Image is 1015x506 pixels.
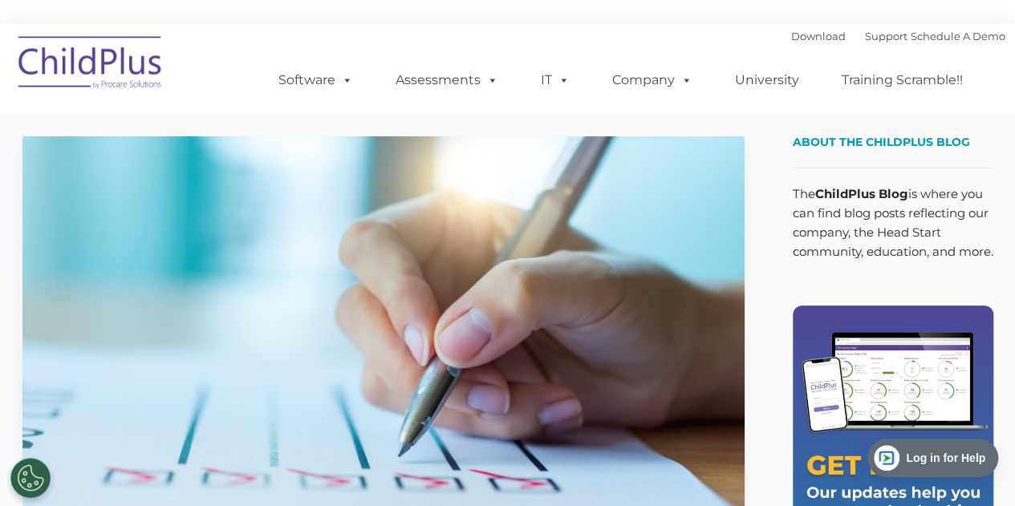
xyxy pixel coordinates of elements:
[791,30,1005,43] font: |
[10,25,171,105] img: ChildPlus by Procare Solutions
[380,64,514,96] a: Assessments
[826,64,979,96] a: Training Scramble!!
[911,30,1005,43] a: Schedule A Demo
[596,64,708,96] a: Company
[262,64,369,96] a: Software
[793,135,970,149] span: About the ChildPlus Blog
[10,458,51,498] button: Cookies Settings
[865,30,907,43] a: Support
[791,30,846,43] a: Download
[793,184,993,261] p: The is where you can find blog posts reflecting our company, the Head Start community, education,...
[815,186,908,201] strong: ChildPlus Blog
[525,64,586,96] a: IT
[719,64,815,96] a: University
